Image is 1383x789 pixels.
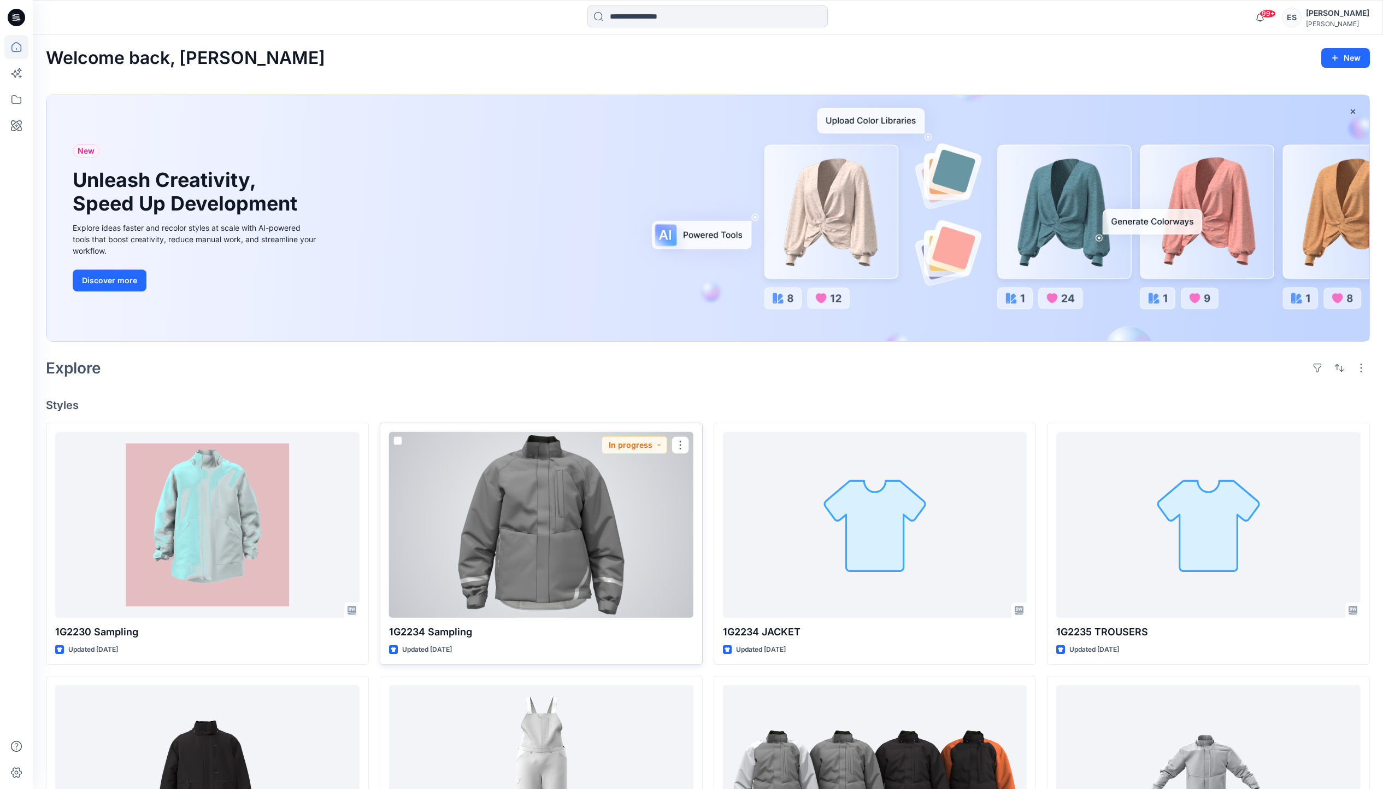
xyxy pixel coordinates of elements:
[46,48,325,68] h2: Welcome back, [PERSON_NAME]
[73,222,319,256] div: Explore ideas faster and recolor styles at scale with AI-powered tools that boost creativity, red...
[1321,48,1370,68] button: New
[55,432,360,618] a: 1G2230 Sampling
[1056,624,1361,640] p: 1G2235 TROUSERS
[1260,9,1276,18] span: 99+
[78,144,95,157] span: New
[402,644,452,656] p: Updated [DATE]
[1306,7,1369,20] div: [PERSON_NAME]
[1282,8,1302,27] div: ES
[1056,432,1361,618] a: 1G2235 TROUSERS
[68,644,118,656] p: Updated [DATE]
[73,168,302,215] h1: Unleash Creativity, Speed Up Development
[73,270,146,291] button: Discover more
[389,432,693,618] a: 1G2234 Sampling
[55,624,360,640] p: 1G2230 Sampling
[46,399,1370,412] h4: Styles
[73,270,319,291] a: Discover more
[1069,644,1119,656] p: Updated [DATE]
[723,432,1027,618] a: 1G2234 JACKET
[389,624,693,640] p: 1G2234 Sampling
[723,624,1027,640] p: 1G2234 JACKET
[736,644,786,656] p: Updated [DATE]
[46,359,101,377] h2: Explore
[1306,20,1369,28] div: [PERSON_NAME]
